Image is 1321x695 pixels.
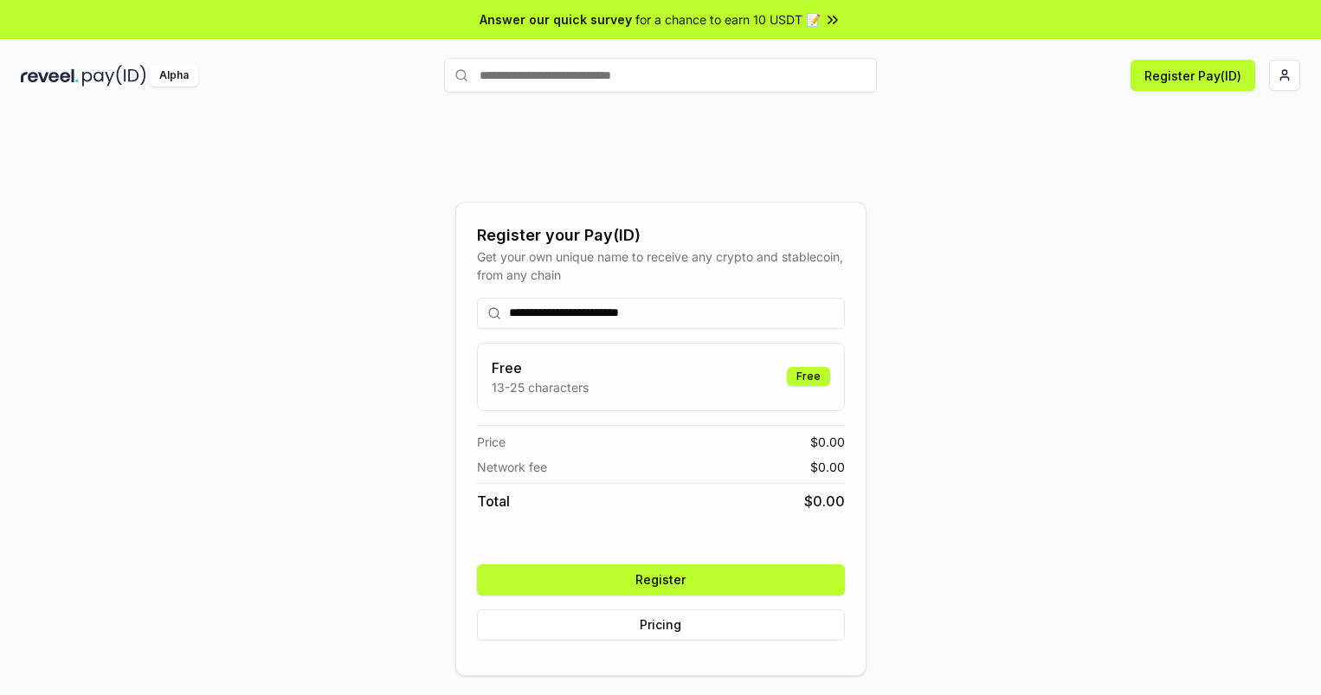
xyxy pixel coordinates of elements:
[477,564,845,595] button: Register
[810,433,845,451] span: $ 0.00
[82,65,146,87] img: pay_id
[477,223,845,248] div: Register your Pay(ID)
[492,357,589,378] h3: Free
[810,458,845,476] span: $ 0.00
[477,458,547,476] span: Network fee
[150,65,198,87] div: Alpha
[477,491,510,512] span: Total
[635,10,821,29] span: for a chance to earn 10 USDT 📝
[1131,60,1255,91] button: Register Pay(ID)
[477,609,845,640] button: Pricing
[492,378,589,396] p: 13-25 characters
[477,248,845,284] div: Get your own unique name to receive any crypto and stablecoin, from any chain
[480,10,632,29] span: Answer our quick survey
[21,65,79,87] img: reveel_dark
[477,433,506,451] span: Price
[804,491,845,512] span: $ 0.00
[787,367,830,386] div: Free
